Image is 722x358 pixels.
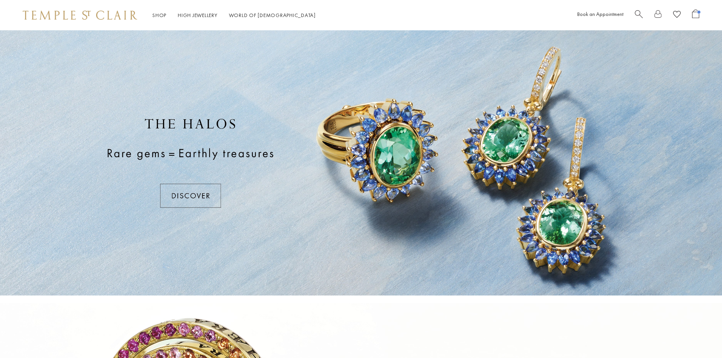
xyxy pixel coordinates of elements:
[152,12,166,19] a: ShopShop
[577,11,623,17] a: Book an Appointment
[178,12,218,19] a: High JewelleryHigh Jewellery
[152,11,316,20] nav: Main navigation
[635,9,643,21] a: Search
[229,12,316,19] a: World of [DEMOGRAPHIC_DATA]World of [DEMOGRAPHIC_DATA]
[692,9,699,21] a: Open Shopping Bag
[23,11,137,20] img: Temple St. Clair
[673,9,681,21] a: View Wishlist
